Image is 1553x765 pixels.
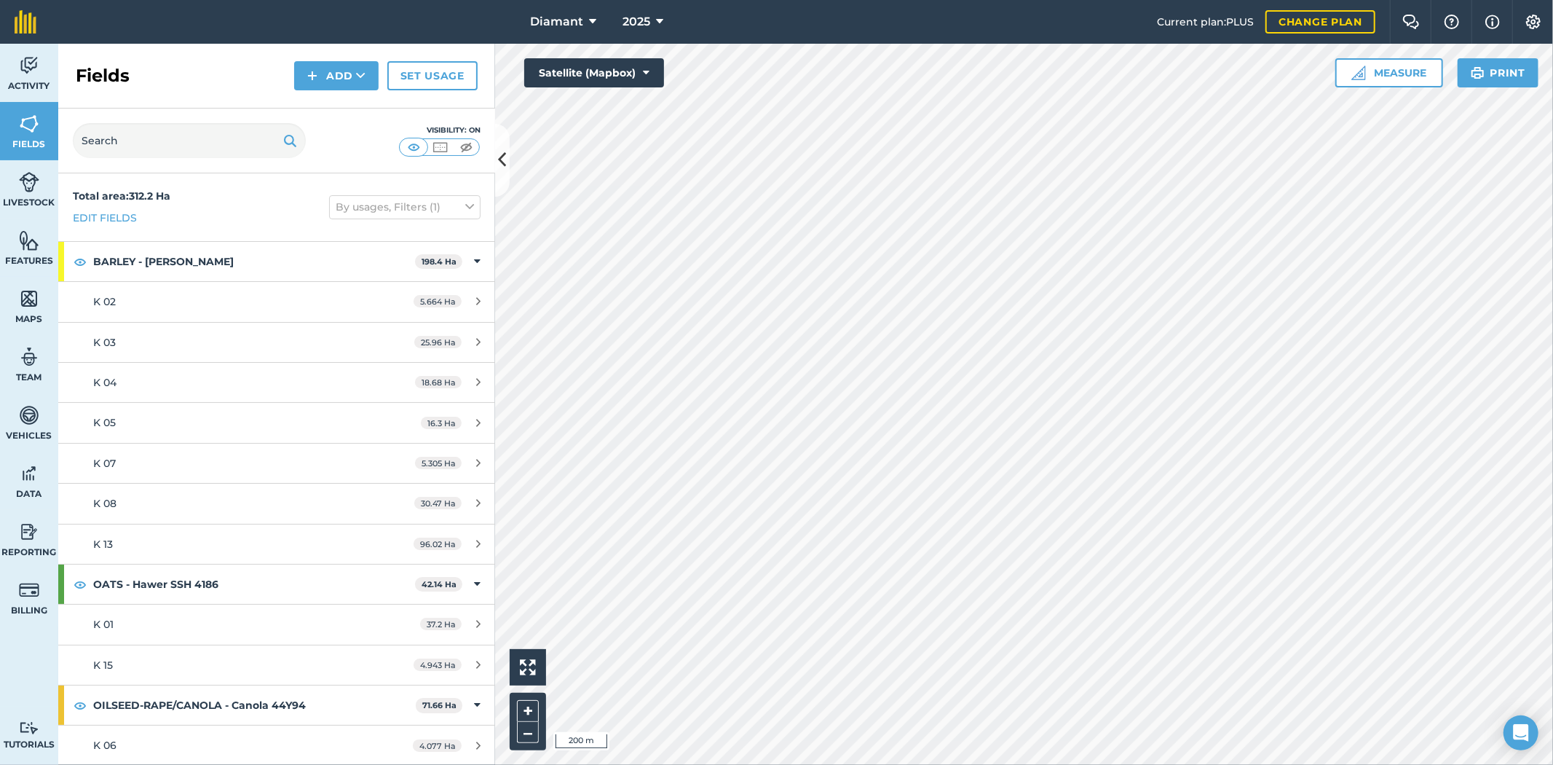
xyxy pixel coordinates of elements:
strong: OILSEED-RAPE/CANOLA - Canola 44Y94 [93,686,416,725]
img: Four arrows, one pointing top left, one top right, one bottom right and the last bottom left [520,659,536,675]
button: Satellite (Mapbox) [524,58,664,87]
img: svg+xml;base64,PD94bWwgdmVyc2lvbj0iMS4wIiBlbmNvZGluZz0idXRmLTgiPz4KPCEtLSBHZW5lcmF0b3I6IEFkb2JlIE... [19,463,39,484]
img: svg+xml;base64,PHN2ZyB4bWxucz0iaHR0cDovL3d3dy53My5vcmcvMjAwMC9zdmciIHdpZHRoPSIxOCIgaGVpZ2h0PSIyNC... [74,576,87,593]
img: svg+xml;base64,PD94bWwgdmVyc2lvbj0iMS4wIiBlbmNvZGluZz0idXRmLTgiPz4KPCEtLSBHZW5lcmF0b3I6IEFkb2JlIE... [19,521,39,543]
a: K 075.305 Ha [58,444,495,483]
strong: 71.66 Ha [422,700,457,710]
span: 4.077 Ha [413,739,462,752]
button: – [517,722,539,743]
button: Print [1458,58,1539,87]
span: 2025 [623,13,650,31]
img: svg+xml;base64,PHN2ZyB4bWxucz0iaHR0cDovL3d3dy53My5vcmcvMjAwMC9zdmciIHdpZHRoPSIxOCIgaGVpZ2h0PSIyNC... [74,697,87,714]
img: svg+xml;base64,PD94bWwgdmVyc2lvbj0iMS4wIiBlbmNvZGluZz0idXRmLTgiPz4KPCEtLSBHZW5lcmF0b3I6IEFkb2JlIE... [19,171,39,193]
img: svg+xml;base64,PD94bWwgdmVyc2lvbj0iMS4wIiBlbmNvZGluZz0idXRmLTgiPz4KPCEtLSBHZW5lcmF0b3I6IEFkb2JlIE... [19,55,39,76]
div: Open Intercom Messenger [1503,715,1538,750]
img: svg+xml;base64,PHN2ZyB4bWxucz0iaHR0cDovL3d3dy53My5vcmcvMjAwMC9zdmciIHdpZHRoPSIxOSIgaGVpZ2h0PSIyNC... [1471,64,1485,82]
span: 5.664 Ha [414,295,462,307]
span: K 03 [93,336,116,349]
div: OATS - Hawer SSH 418642.14 Ha [58,565,495,604]
img: A question mark icon [1443,15,1461,29]
span: K 15 [93,659,113,672]
span: K 01 [93,618,114,631]
span: K 08 [93,497,116,510]
img: svg+xml;base64,PHN2ZyB4bWxucz0iaHR0cDovL3d3dy53My5vcmcvMjAwMC9zdmciIHdpZHRoPSI1NiIgaGVpZ2h0PSI2MC... [19,229,39,251]
a: K 0137.2 Ha [58,605,495,644]
span: 25.96 Ha [414,336,462,348]
div: Visibility: On [399,125,481,136]
img: svg+xml;base64,PHN2ZyB4bWxucz0iaHR0cDovL3d3dy53My5vcmcvMjAwMC9zdmciIHdpZHRoPSIxOSIgaGVpZ2h0PSIyNC... [283,132,297,149]
img: svg+xml;base64,PHN2ZyB4bWxucz0iaHR0cDovL3d3dy53My5vcmcvMjAwMC9zdmciIHdpZHRoPSI1MCIgaGVpZ2h0PSI0MC... [457,140,475,154]
a: K 064.077 Ha [58,726,495,765]
img: svg+xml;base64,PD94bWwgdmVyc2lvbj0iMS4wIiBlbmNvZGluZz0idXRmLTgiPz4KPCEtLSBHZW5lcmF0b3I6IEFkb2JlIE... [19,346,39,368]
img: svg+xml;base64,PHN2ZyB4bWxucz0iaHR0cDovL3d3dy53My5vcmcvMjAwMC9zdmciIHdpZHRoPSI1NiIgaGVpZ2h0PSI2MC... [19,113,39,135]
button: Add [294,61,379,90]
button: + [517,700,539,722]
a: Set usage [387,61,478,90]
img: svg+xml;base64,PHN2ZyB4bWxucz0iaHR0cDovL3d3dy53My5vcmcvMjAwMC9zdmciIHdpZHRoPSIxOCIgaGVpZ2h0PSIyNC... [74,253,87,270]
a: K 0418.68 Ha [58,363,495,402]
span: 4.943 Ha [414,659,462,671]
span: K 07 [93,457,116,470]
a: K 0830.47 Ha [58,484,495,523]
span: Diamant [530,13,583,31]
a: K 025.664 Ha [58,282,495,321]
img: svg+xml;base64,PD94bWwgdmVyc2lvbj0iMS4wIiBlbmNvZGluZz0idXRmLTgiPz4KPCEtLSBHZW5lcmF0b3I6IEFkb2JlIE... [19,721,39,735]
span: 16.3 Ha [421,417,462,429]
a: Change plan [1265,10,1375,34]
span: Current plan : PLUS [1157,14,1254,30]
img: svg+xml;base64,PHN2ZyB4bWxucz0iaHR0cDovL3d3dy53My5vcmcvMjAwMC9zdmciIHdpZHRoPSI1NiIgaGVpZ2h0PSI2MC... [19,288,39,310]
input: Search [73,123,306,158]
h2: Fields [76,64,130,87]
span: 5.305 Ha [415,457,462,469]
strong: BARLEY - [PERSON_NAME] [93,242,415,281]
a: K 0325.96 Ha [58,323,495,362]
a: Edit fields [73,210,137,226]
div: BARLEY - [PERSON_NAME]198.4 Ha [58,242,495,281]
strong: 198.4 Ha [422,256,457,267]
a: K 0516.3 Ha [58,403,495,442]
strong: OATS - Hawer SSH 4186 [93,565,415,604]
strong: Total area : 312.2 Ha [73,189,170,203]
span: 30.47 Ha [414,497,462,509]
span: K 05 [93,416,116,429]
span: K 13 [93,538,113,551]
button: By usages, Filters (1) [329,195,481,219]
img: A cog icon [1525,15,1542,29]
img: Two speech bubbles overlapping with the left bubble in the forefront [1402,15,1420,29]
span: 37.2 Ha [420,618,462,630]
img: Ruler icon [1351,66,1366,80]
a: K 1396.02 Ha [58,525,495,564]
button: Measure [1335,58,1443,87]
img: svg+xml;base64,PHN2ZyB4bWxucz0iaHR0cDovL3d3dy53My5vcmcvMjAwMC9zdmciIHdpZHRoPSIxNCIgaGVpZ2h0PSIyNC... [307,67,317,85]
div: OILSEED-RAPE/CANOLA - Canola 44Y9471.66 Ha [58,686,495,725]
a: K 154.943 Ha [58,646,495,685]
img: svg+xml;base64,PD94bWwgdmVyc2lvbj0iMS4wIiBlbmNvZGluZz0idXRmLTgiPz4KPCEtLSBHZW5lcmF0b3I6IEFkb2JlIE... [19,404,39,426]
span: 18.68 Ha [415,376,462,388]
span: K 06 [93,739,116,752]
span: K 04 [93,376,116,389]
img: svg+xml;base64,PHN2ZyB4bWxucz0iaHR0cDovL3d3dy53My5vcmcvMjAwMC9zdmciIHdpZHRoPSI1MCIgaGVpZ2h0PSI0MC... [431,140,449,154]
strong: 42.14 Ha [422,579,457,589]
img: svg+xml;base64,PHN2ZyB4bWxucz0iaHR0cDovL3d3dy53My5vcmcvMjAwMC9zdmciIHdpZHRoPSIxNyIgaGVpZ2h0PSIxNy... [1485,13,1500,31]
img: fieldmargin Logo [15,10,36,34]
img: svg+xml;base64,PD94bWwgdmVyc2lvbj0iMS4wIiBlbmNvZGluZz0idXRmLTgiPz4KPCEtLSBHZW5lcmF0b3I6IEFkb2JlIE... [19,579,39,601]
img: svg+xml;base64,PHN2ZyB4bWxucz0iaHR0cDovL3d3dy53My5vcmcvMjAwMC9zdmciIHdpZHRoPSI1MCIgaGVpZ2h0PSI0MC... [405,140,423,154]
span: 96.02 Ha [414,538,462,550]
span: K 02 [93,295,116,308]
